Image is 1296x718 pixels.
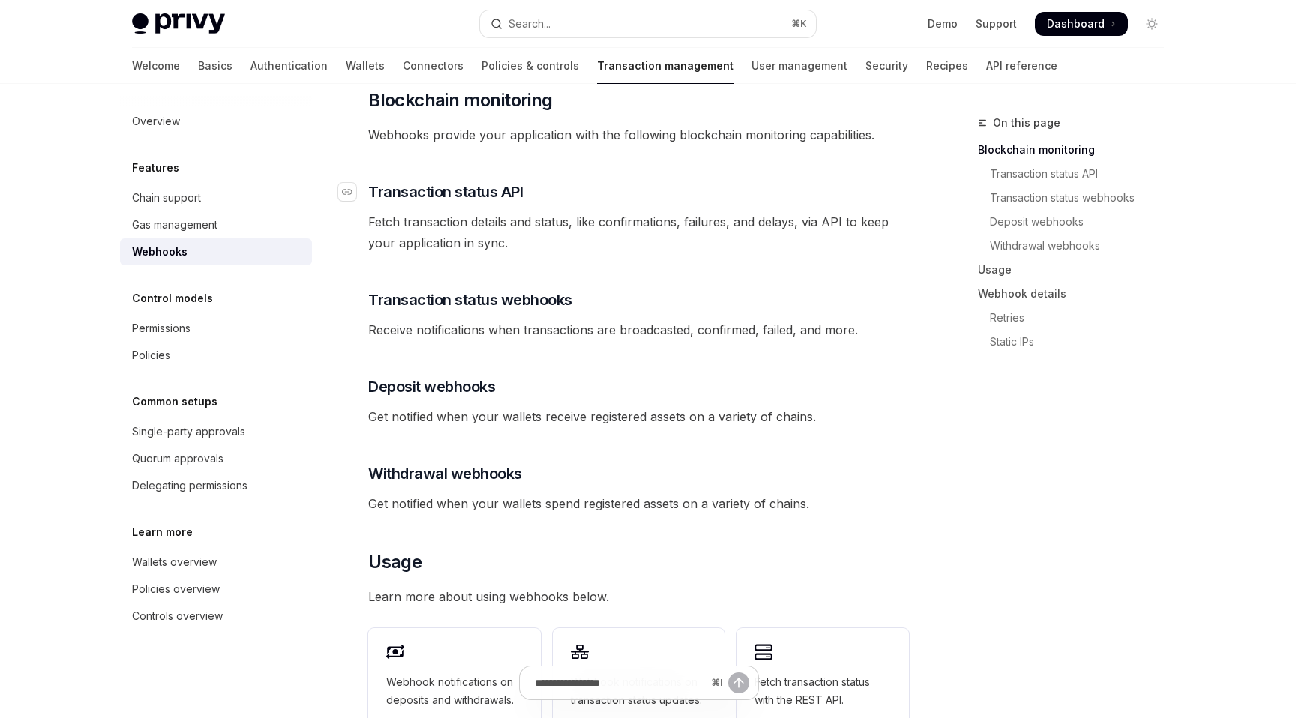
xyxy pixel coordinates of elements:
a: Recipes [926,48,968,84]
a: Basics [198,48,232,84]
div: Chain support [132,189,201,207]
a: Controls overview [120,603,312,630]
a: Demo [928,16,958,31]
div: Delegating permissions [132,477,247,495]
a: Security [865,48,908,84]
a: Transaction status API [978,162,1176,186]
span: ⌘ K [791,18,807,30]
span: On this page [993,114,1060,132]
a: Policies & controls [481,48,579,84]
a: Delegating permissions [120,472,312,499]
a: Usage [978,258,1176,282]
div: Quorum approvals [132,450,223,468]
img: light logo [132,13,225,34]
a: Blockchain monitoring [978,138,1176,162]
a: Transaction status webhooks [978,186,1176,210]
span: Transaction status API [368,181,523,202]
a: Single-party approvals [120,418,312,445]
a: Permissions [120,315,312,342]
span: Fetch transaction details and status, like confirmations, failures, and delays, via API to keep y... [368,211,909,253]
span: Deposit webhooks [368,376,495,397]
a: Overview [120,108,312,135]
a: Retries [978,306,1176,330]
div: Gas management [132,216,217,234]
span: Usage [368,550,421,574]
h5: Learn more [132,523,193,541]
a: Wallets [346,48,385,84]
a: Transaction management [597,48,733,84]
button: Toggle dark mode [1140,12,1164,36]
a: Webhook details [978,282,1176,306]
div: Wallets overview [132,553,217,571]
span: Withdrawal webhooks [368,463,522,484]
h5: Common setups [132,393,217,411]
a: Navigate to header [338,181,368,202]
input: Ask a question... [535,666,705,699]
span: Transaction status webhooks [368,289,572,310]
h5: Features [132,159,179,177]
a: User management [751,48,847,84]
a: Chain support [120,184,312,211]
a: Quorum approvals [120,445,312,472]
a: Policies [120,342,312,369]
span: Dashboard [1047,16,1105,31]
div: Policies [132,346,170,364]
a: Welcome [132,48,180,84]
a: Webhooks [120,238,312,265]
a: Authentication [250,48,328,84]
span: Blockchain monitoring [368,88,552,112]
button: Send message [728,672,749,693]
span: Get notified when your wallets receive registered assets on a variety of chains. [368,406,909,427]
span: Webhooks provide your application with the following blockchain monitoring capabilities. [368,124,909,145]
div: Permissions [132,319,190,337]
div: Policies overview [132,580,220,598]
a: Policies overview [120,576,312,603]
a: Connectors [403,48,463,84]
a: Withdrawal webhooks [978,234,1176,258]
a: Dashboard [1035,12,1128,36]
div: Overview [132,112,180,130]
a: Gas management [120,211,312,238]
a: Deposit webhooks [978,210,1176,234]
a: API reference [986,48,1057,84]
div: Single-party approvals [132,423,245,441]
span: Learn more about using webhooks below. [368,586,909,607]
a: Support [976,16,1017,31]
div: Search... [508,15,550,33]
span: Get notified when your wallets spend registered assets on a variety of chains. [368,493,909,514]
a: Static IPs [978,330,1176,354]
span: Receive notifications when transactions are broadcasted, confirmed, failed, and more. [368,319,909,340]
button: Open search [480,10,816,37]
a: Wallets overview [120,549,312,576]
div: Controls overview [132,607,223,625]
h5: Control models [132,289,213,307]
div: Webhooks [132,243,187,261]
